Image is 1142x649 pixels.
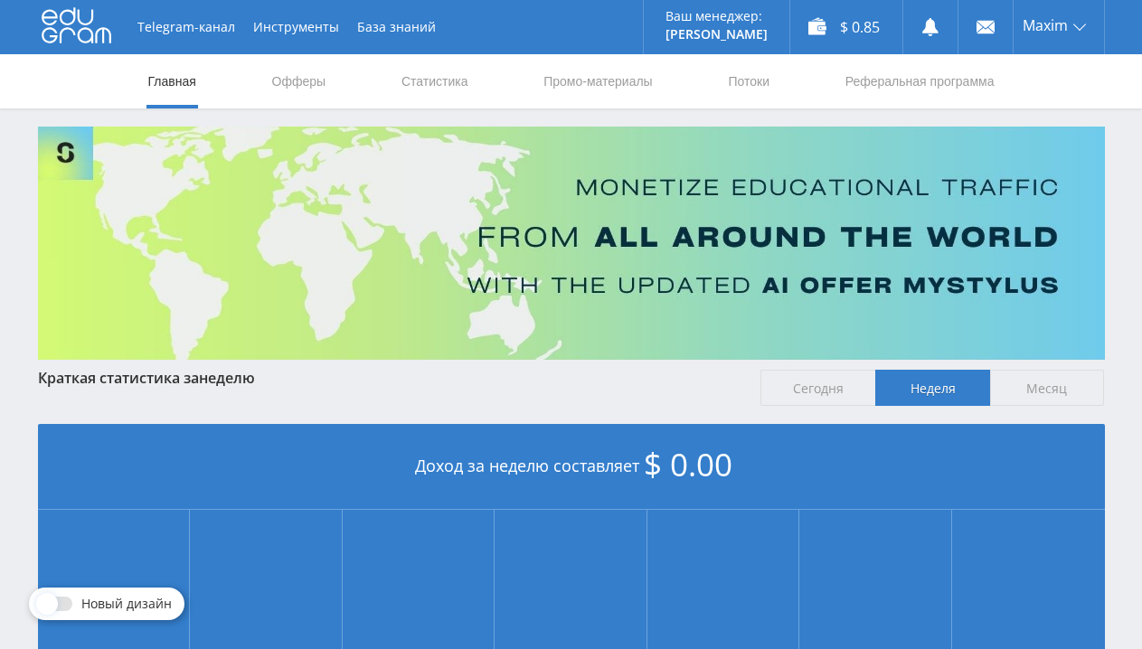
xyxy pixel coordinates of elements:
[38,370,743,386] div: Краткая статистика за
[199,368,255,388] span: неделю
[665,9,768,24] p: Ваш менеджер:
[400,54,470,108] a: Статистика
[81,597,172,611] span: Новый дизайн
[38,424,1105,510] div: Доход за неделю составляет
[844,54,996,108] a: Реферальная программа
[644,443,732,485] span: $ 0.00
[270,54,328,108] a: Офферы
[665,27,768,42] p: [PERSON_NAME]
[1023,18,1068,33] span: Maxim
[760,370,875,406] span: Сегодня
[875,370,990,406] span: Неделя
[726,54,771,108] a: Потоки
[542,54,654,108] a: Промо-материалы
[146,54,198,108] a: Главная
[38,127,1105,360] img: Banner
[990,370,1105,406] span: Месяц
